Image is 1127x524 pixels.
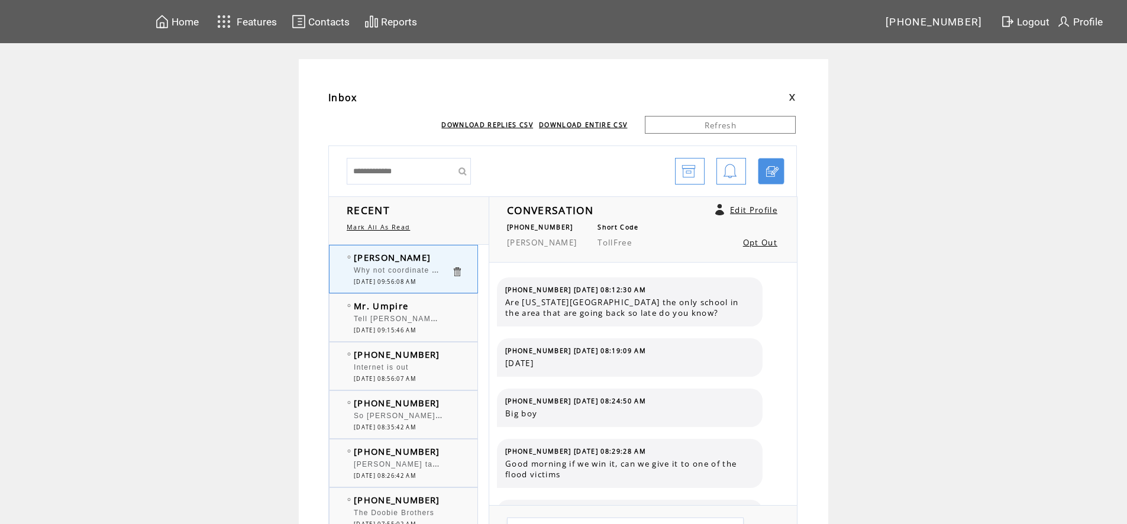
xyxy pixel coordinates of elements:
a: Logout [999,12,1055,31]
img: bell.png [723,159,737,185]
span: Mr. Umpire [354,300,408,312]
span: RECENT [347,203,390,217]
img: bulletEmpty.png [347,304,351,307]
span: So [PERSON_NAME] thinks older, overweight servers don't deserve tips? [354,409,640,421]
input: Submit [453,158,471,185]
span: [DATE] 09:15:46 AM [354,326,416,334]
span: Good morning if we win it, can we give it to one of the flood victims [505,458,754,480]
span: Tell [PERSON_NAME], when he's waiting for Pizza at [PERSON_NAME]'s he should turn the engine off ... [354,312,905,324]
span: [PHONE_NUMBER] [507,223,573,231]
img: archive.png [682,159,696,185]
img: bulletEmpty.png [347,498,351,501]
img: bulletEmpty.png [347,352,351,355]
a: Home [153,12,201,31]
span: [PERSON_NAME] [507,237,577,248]
span: [PERSON_NAME] [354,251,431,263]
span: [PHONE_NUMBER] [DATE] 08:12:30 AM [505,286,646,294]
a: Opt Out [743,237,777,248]
span: Short Code [598,223,638,231]
span: [PHONE_NUMBER] [354,397,440,409]
a: DOWNLOAD REPLIES CSV [441,121,533,129]
span: [PHONE_NUMBER] [DATE] 08:19:09 AM [505,347,646,355]
span: Contacts [308,16,350,28]
a: Click to start a chat with mobile number by SMS [758,158,784,185]
img: contacts.svg [292,14,306,29]
img: home.svg [155,14,169,29]
img: bulletEmpty.png [347,449,351,452]
span: [DATE] [505,358,754,368]
span: [PHONE_NUMBER] [DATE] 08:29:28 AM [505,447,646,455]
span: Are [US_STATE][GEOGRAPHIC_DATA] the only school in the area that are going back so late do you know? [505,297,754,318]
img: chart.svg [364,14,379,29]
span: [DATE] 08:35:42 AM [354,423,416,431]
span: [PERSON_NAME] take a look in the mirror, your no prize. I wouldn't trade places with you for a mi... [354,460,895,468]
a: Features [212,10,279,33]
img: bulletEmpty.png [347,255,351,258]
a: Contacts [290,12,351,31]
span: TollFree [598,237,632,248]
span: [DATE] 09:56:08 AM [354,278,416,286]
a: Edit Profile [730,205,777,215]
a: Mark All As Read [347,223,410,231]
span: Why not coordinate with carwash readers ? [354,263,522,275]
span: [PHONE_NUMBER] [354,348,440,360]
span: Logout [1017,16,1050,28]
a: Profile [1055,12,1105,31]
span: Internet is out [354,363,409,371]
a: Click to delete these messgaes [451,266,463,277]
span: [DATE] 08:26:42 AM [354,472,416,480]
span: [PHONE_NUMBER] [354,494,440,506]
a: DOWNLOAD ENTIRE CSV [539,121,627,129]
a: Refresh [645,116,796,134]
span: The Doobie Brothers [354,509,434,517]
span: CONVERSATION [507,203,593,217]
a: Reports [363,12,419,31]
a: Click to edit user profile [715,204,724,215]
span: Home [172,16,199,28]
span: [PHONE_NUMBER] [886,16,983,28]
img: exit.svg [1000,14,1015,29]
span: Features [237,16,277,28]
span: Inbox [328,91,357,104]
span: Profile [1073,16,1103,28]
img: bulletEmpty.png [347,401,351,404]
span: [DATE] 08:56:07 AM [354,375,416,383]
span: [PHONE_NUMBER] [354,445,440,457]
span: Reports [381,16,417,28]
img: features.svg [214,12,234,31]
img: profile.svg [1057,14,1071,29]
span: [PHONE_NUMBER] [DATE] 08:24:50 AM [505,397,646,405]
span: Big boy [505,408,754,419]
